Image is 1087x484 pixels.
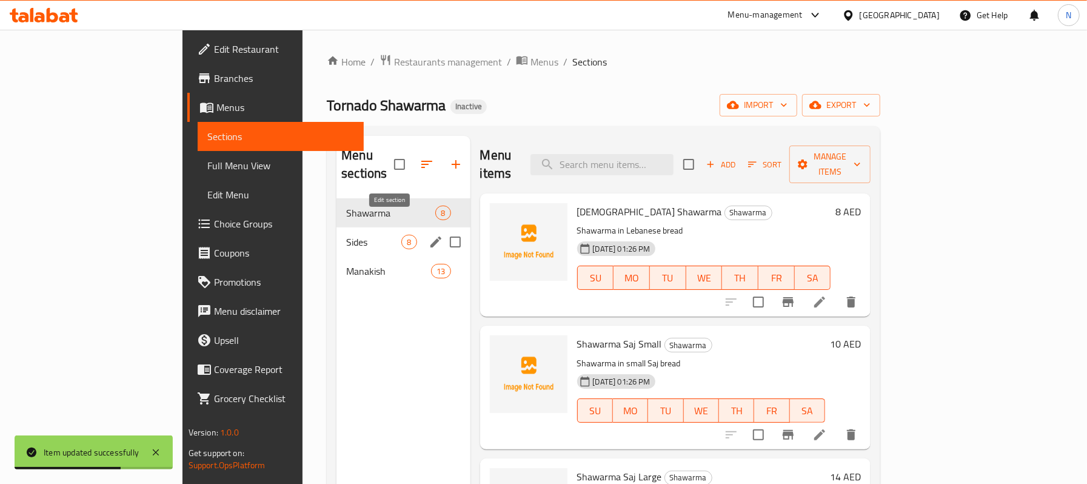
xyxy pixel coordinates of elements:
[795,266,831,290] button: SA
[653,402,678,420] span: TU
[187,267,364,297] a: Promotions
[187,93,364,122] a: Menus
[436,207,450,219] span: 8
[187,355,364,384] a: Coverage Report
[655,269,681,287] span: TU
[800,269,826,287] span: SA
[754,398,789,423] button: FR
[214,246,354,260] span: Coupons
[812,295,827,309] a: Edit menu item
[618,269,645,287] span: MO
[729,98,788,113] span: import
[860,8,940,22] div: [GEOGRAPHIC_DATA]
[577,398,613,423] button: SU
[435,206,450,220] div: items
[450,101,487,112] span: Inactive
[214,304,354,318] span: Menu disclaimer
[837,287,866,317] button: delete
[789,146,871,183] button: Manage items
[746,422,771,448] span: Select to update
[441,150,470,179] button: Add section
[516,54,558,70] a: Menus
[701,155,740,174] button: Add
[336,257,470,286] div: Manakish13
[198,122,364,151] a: Sections
[837,420,866,449] button: delete
[187,209,364,238] a: Choice Groups
[1066,8,1071,22] span: N
[745,155,784,174] button: Sort
[214,333,354,348] span: Upsell
[214,391,354,406] span: Grocery Checklist
[618,402,643,420] span: MO
[214,71,354,86] span: Branches
[740,155,789,174] span: Sort items
[187,238,364,267] a: Coupons
[830,335,861,352] h6: 10 AED
[530,154,674,175] input: search
[613,398,648,423] button: MO
[370,55,375,69] li: /
[336,193,470,291] nav: Menu sections
[795,402,820,420] span: SA
[480,146,517,183] h2: Menu items
[812,98,871,113] span: export
[583,269,609,287] span: SU
[402,237,416,248] span: 8
[588,243,655,255] span: [DATE] 01:26 PM
[490,335,567,413] img: Shawarma Saj Small
[214,275,354,289] span: Promotions
[214,362,354,377] span: Coverage Report
[187,35,364,64] a: Edit Restaurant
[763,269,790,287] span: FR
[216,100,354,115] span: Menus
[412,150,441,179] span: Sort sections
[327,54,880,70] nav: breadcrumb
[719,398,754,423] button: TH
[689,402,714,420] span: WE
[387,152,412,177] span: Select all sections
[189,425,218,440] span: Version:
[686,266,723,290] button: WE
[198,151,364,180] a: Full Menu View
[665,338,712,352] span: Shawarma
[187,326,364,355] a: Upsell
[346,235,401,249] span: Sides
[835,203,861,220] h6: 8 AED
[790,398,825,423] button: SA
[432,266,450,277] span: 13
[214,42,354,56] span: Edit Restaurant
[725,206,772,220] span: Shawarma
[748,158,781,172] span: Sort
[812,428,827,442] a: Edit menu item
[563,55,567,69] li: /
[746,289,771,315] span: Select to update
[577,203,722,221] span: [DEMOGRAPHIC_DATA] Shawarma
[724,402,749,420] span: TH
[724,206,772,220] div: Shawarma
[189,445,244,461] span: Get support on:
[341,146,393,183] h2: Menu sections
[336,198,470,227] div: Shawarma8
[684,398,719,423] button: WE
[648,398,683,423] button: TU
[507,55,511,69] li: /
[490,203,567,281] img: Lebanese Shawarma
[220,425,239,440] span: 1.0.0
[799,149,861,180] span: Manage items
[676,152,701,177] span: Select section
[346,264,431,278] span: Manakish
[187,64,364,93] a: Branches
[701,155,740,174] span: Add item
[583,402,608,420] span: SU
[588,376,655,388] span: [DATE] 01:26 PM
[346,206,435,220] span: Shawarma
[401,235,416,249] div: items
[727,269,754,287] span: TH
[802,94,880,116] button: export
[427,233,445,251] button: edit
[774,420,803,449] button: Branch-specific-item
[44,446,139,459] div: Item updated successfully
[207,129,354,144] span: Sections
